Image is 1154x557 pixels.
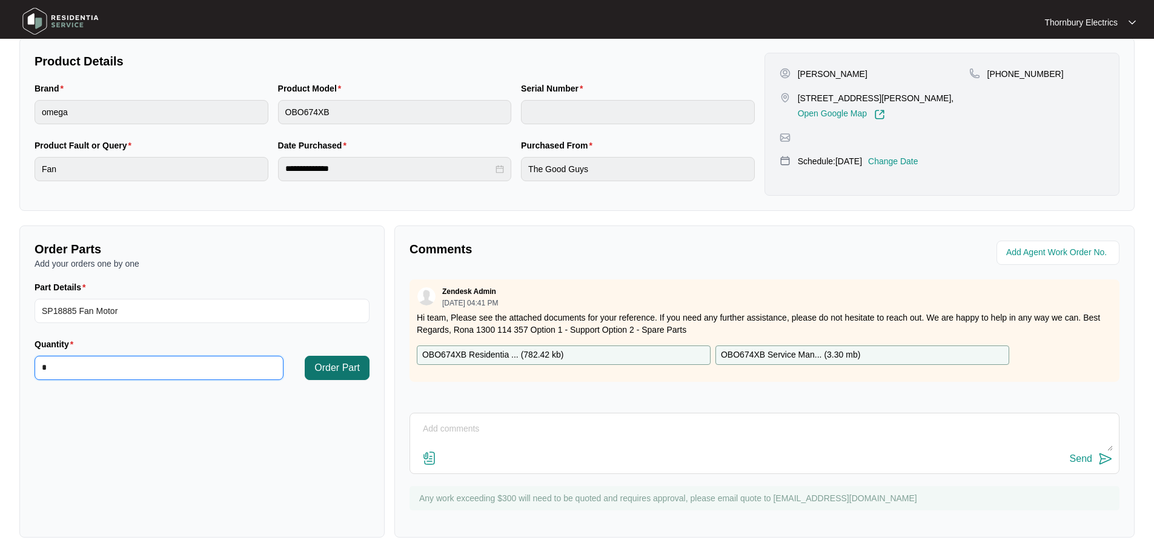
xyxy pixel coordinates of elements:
[798,68,867,80] p: [PERSON_NAME]
[35,281,91,293] label: Part Details
[35,82,68,95] label: Brand
[780,155,791,166] img: map-pin
[278,139,351,152] label: Date Purchased
[1070,453,1092,464] div: Send
[417,312,1112,336] p: Hi team, Please see the attached documents for your reference. If you need any further assistance...
[969,68,980,79] img: map-pin
[419,492,1113,504] p: Any work exceeding $300 will need to be quoted and requires approval, please email quote to [EMAI...
[278,100,512,124] input: Product Model
[35,241,370,258] p: Order Parts
[274,360,279,364] span: up
[442,299,498,307] p: [DATE] 04:41 PM
[35,139,136,152] label: Product Fault or Query
[987,68,1064,80] p: [PHONE_NUMBER]
[417,287,436,305] img: user.svg
[1098,452,1113,466] img: send-icon.svg
[1006,245,1112,260] input: Add Agent Work Order No.
[35,356,283,379] input: Quantity
[1044,16,1118,28] p: Thornbury Electrics
[410,241,756,258] p: Comments
[35,338,78,350] label: Quantity
[780,132,791,143] img: map-pin
[35,258,370,270] p: Add your orders one by one
[18,3,103,39] img: residentia service logo
[422,349,564,362] p: OBO674XB Residentia ... ( 782.42 kb )
[1070,451,1113,467] button: Send
[874,109,885,120] img: Link-External
[798,92,954,104] p: [STREET_ADDRESS][PERSON_NAME],
[285,162,494,175] input: Date Purchased
[274,372,279,376] span: down
[868,155,918,167] p: Change Date
[798,155,862,167] p: Schedule: [DATE]
[35,53,755,70] p: Product Details
[521,100,755,124] input: Serial Number
[278,82,347,95] label: Product Model
[270,368,283,379] span: Decrease Value
[35,100,268,124] input: Brand
[721,349,860,362] p: OBO674XB Service Man... ( 3.30 mb )
[521,139,597,152] label: Purchased From
[35,157,268,181] input: Product Fault or Query
[314,361,360,375] span: Order Part
[521,82,588,95] label: Serial Number
[442,287,496,296] p: Zendesk Admin
[521,157,755,181] input: Purchased From
[270,356,283,368] span: Increase Value
[798,109,885,120] a: Open Google Map
[305,356,370,380] button: Order Part
[422,451,437,465] img: file-attachment-doc.svg
[35,299,370,323] input: Part Details
[780,68,791,79] img: user-pin
[780,92,791,103] img: map-pin
[1129,19,1136,25] img: dropdown arrow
